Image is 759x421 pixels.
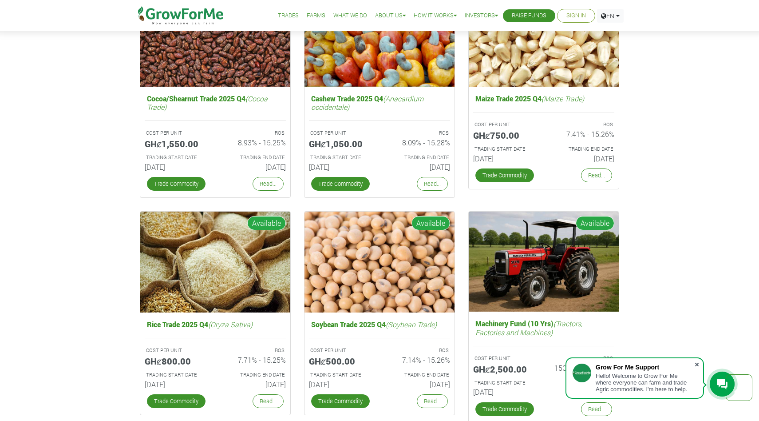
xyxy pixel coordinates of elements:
p: Estimated Trading End Date [552,379,613,387]
a: What We Do [333,11,367,20]
p: ROS [552,121,613,128]
a: Read... [417,394,448,408]
h5: GHȼ800.00 [145,356,209,366]
a: Read... [417,177,448,191]
h5: Maize Trade 2025 Q4 [473,92,614,105]
a: Trade Commodity [147,177,206,191]
span: Available [576,216,614,230]
h6: 8.93% - 15.25% [222,138,286,147]
i: (Soybean Trade) [386,320,437,329]
p: Estimated Trading End Date [387,371,449,379]
a: Trades [278,11,299,20]
h6: [DATE] [145,163,209,171]
h5: Cocoa/Shearnut Trade 2025 Q4 [145,92,286,113]
a: How it Works [414,11,457,20]
a: About Us [375,11,406,20]
i: (Oryza Sativa) [208,320,253,329]
h6: [DATE] [473,388,537,396]
img: growforme image [304,212,455,313]
p: Estimated Trading Start Date [146,371,207,379]
p: COST PER UNIT [310,347,372,354]
a: Read... [253,177,284,191]
h6: 7.71% - 15.25% [222,356,286,364]
h6: 7.14% - 15.26% [386,356,450,364]
h6: [DATE] [222,380,286,389]
p: Estimated Trading End Date [223,154,285,161]
i: (Tractors, Factories and Machines) [475,319,582,337]
h6: [DATE] [309,380,373,389]
i: (Cocoa Trade) [147,94,268,112]
a: EN [597,9,624,23]
p: Estimated Trading End Date [387,154,449,161]
a: Raise Funds [512,11,546,20]
div: Hello! Welcome to Grow For Me where everyone can farm and trade Agric commodities. I'm here to help. [596,373,694,393]
h5: Cashew Trade 2025 Q4 [309,92,450,113]
img: growforme image [469,212,619,312]
p: COST PER UNIT [474,121,536,128]
h5: GHȼ2,500.00 [473,364,537,374]
a: Trade Commodity [311,394,370,408]
h5: GHȼ1,550.00 [145,138,209,149]
p: ROS [223,129,285,137]
p: Estimated Trading Start Date [310,371,372,379]
h5: Soybean Trade 2025 Q4 [309,318,450,331]
a: Read... [581,168,612,182]
h6: [DATE] [473,154,537,163]
img: growforme image [140,212,290,313]
a: Read... [581,402,612,416]
span: Available [411,216,450,230]
a: Trade Commodity [475,402,534,416]
p: COST PER UNIT [146,129,207,137]
h5: GHȼ1,050.00 [309,138,373,149]
h6: 8.09% - 15.28% [386,138,450,147]
a: Farms [307,11,325,20]
i: (Anacardium occidentale) [311,94,423,112]
a: Trade Commodity [147,394,206,408]
p: Estimated Trading Start Date [474,145,536,153]
p: ROS [387,347,449,354]
a: Read... [253,394,284,408]
h6: [DATE] [222,163,286,171]
h6: [DATE] [550,154,614,163]
h6: [DATE] [386,380,450,389]
a: Trade Commodity [311,177,370,191]
a: Trade Commodity [475,168,534,182]
a: Investors [465,11,498,20]
p: COST PER UNIT [474,355,536,362]
span: Available [247,216,286,230]
h6: 150.29% - 255.43% [550,364,614,372]
p: Estimated Trading Start Date [146,154,207,161]
p: Estimated Trading Start Date [474,379,536,387]
a: Sign In [566,11,586,20]
h6: 7.41% - 15.26% [550,130,614,138]
h5: GHȼ750.00 [473,130,537,140]
h6: [DATE] [550,388,614,396]
h6: [DATE] [145,380,209,389]
p: ROS [223,347,285,354]
p: ROS [387,129,449,137]
p: COST PER UNIT [146,347,207,354]
p: ROS [552,355,613,362]
h5: GHȼ500.00 [309,356,373,366]
p: COST PER UNIT [310,129,372,137]
p: Estimated Trading End Date [552,145,613,153]
h6: [DATE] [309,163,373,171]
h6: [DATE] [386,163,450,171]
h5: Machinery Fund (10 Yrs) [473,317,614,338]
h5: Rice Trade 2025 Q4 [145,318,286,331]
div: Grow For Me Support [596,364,694,371]
p: Estimated Trading Start Date [310,154,372,161]
p: Estimated Trading End Date [223,371,285,379]
i: (Maize Trade) [542,94,584,103]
